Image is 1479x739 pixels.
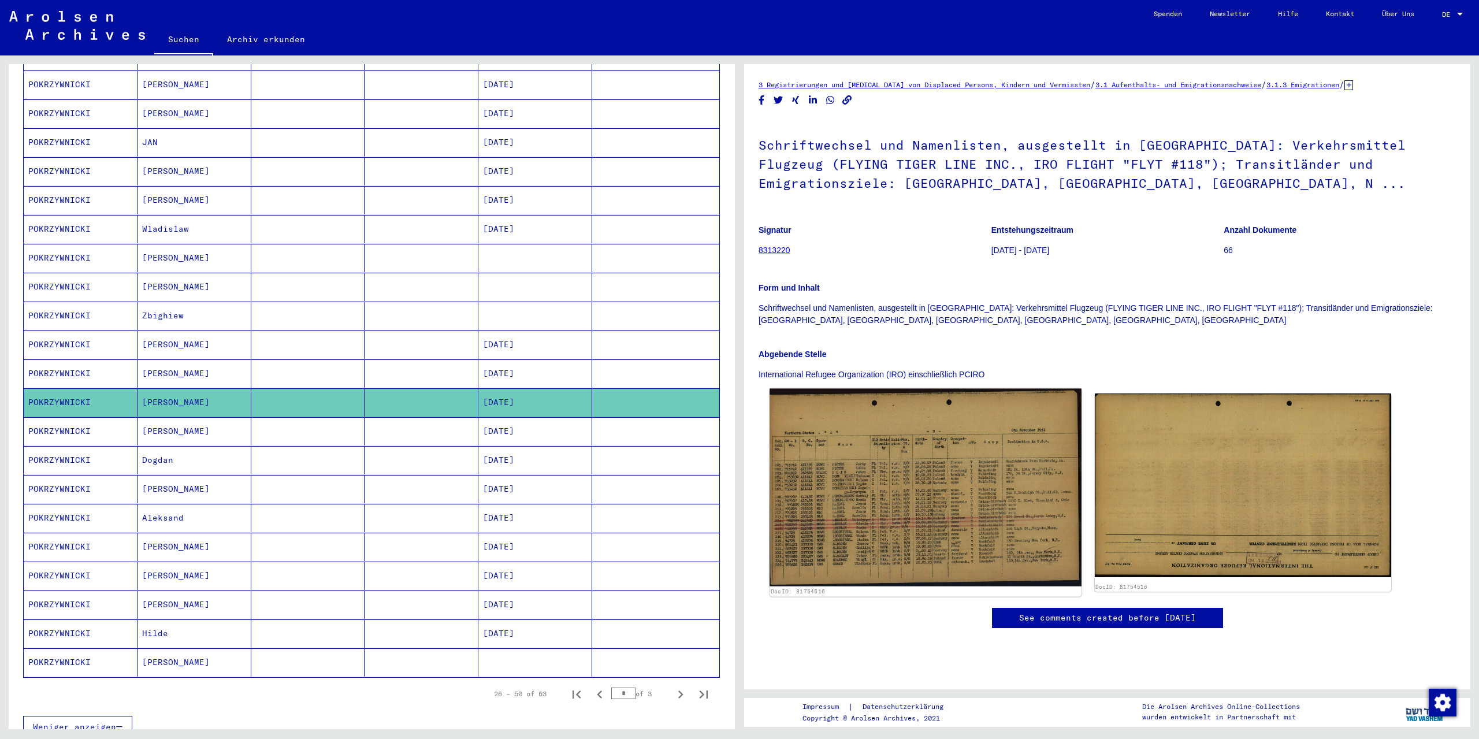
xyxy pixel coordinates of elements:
[138,128,251,157] mat-cell: JAN
[1095,584,1147,590] a: DocID: 81754516
[138,591,251,619] mat-cell: [PERSON_NAME]
[756,93,768,107] button: Share on Facebook
[138,648,251,677] mat-cell: [PERSON_NAME]
[138,186,251,214] mat-cell: [PERSON_NAME]
[24,99,138,128] mat-cell: POKRZYWNICKI
[1442,10,1455,18] span: DE
[1261,79,1266,90] span: /
[1142,701,1300,712] p: Die Arolsen Archives Online-Collections
[1339,79,1344,90] span: /
[478,99,592,128] mat-cell: [DATE]
[478,128,592,157] mat-cell: [DATE]
[24,446,138,474] mat-cell: POKRZYWNICKI
[1224,244,1456,257] p: 66
[759,80,1090,89] a: 3 Registrierungen und [MEDICAL_DATA] von Displaced Persons, Kindern und Vermissten
[24,273,138,301] mat-cell: POKRZYWNICKI
[824,93,837,107] button: Share on WhatsApp
[802,713,957,723] p: Copyright © Arolsen Archives, 2021
[588,682,611,705] button: Previous page
[478,504,592,532] mat-cell: [DATE]
[1095,393,1392,577] img: 002.jpg
[24,359,138,388] mat-cell: POKRZYWNICKI
[138,302,251,330] mat-cell: Zbighiew
[24,619,138,648] mat-cell: POKRZYWNICKI
[1429,689,1456,716] img: Zustimmung ändern
[24,302,138,330] mat-cell: POKRZYWNICKI
[24,533,138,561] mat-cell: POKRZYWNICKI
[565,682,588,705] button: First page
[478,70,592,99] mat-cell: [DATE]
[759,369,1456,381] p: International Refugee Organization (IRO) einschließlich PCIRO
[138,70,251,99] mat-cell: [PERSON_NAME]
[138,99,251,128] mat-cell: [PERSON_NAME]
[24,128,138,157] mat-cell: POKRZYWNICKI
[24,562,138,590] mat-cell: POKRZYWNICKI
[853,701,957,713] a: Datenschutzerklärung
[478,359,592,388] mat-cell: [DATE]
[1403,697,1447,726] img: yv_logo.png
[692,682,715,705] button: Last page
[24,215,138,243] mat-cell: POKRZYWNICKI
[138,446,251,474] mat-cell: Dogdan
[478,215,592,243] mat-cell: [DATE]
[478,475,592,503] mat-cell: [DATE]
[1019,612,1196,624] a: See comments created before [DATE]
[807,93,819,107] button: Share on LinkedIn
[23,716,132,738] button: Weniger anzeigen
[24,388,138,417] mat-cell: POKRZYWNICKI
[24,186,138,214] mat-cell: POKRZYWNICKI
[138,244,251,272] mat-cell: [PERSON_NAME]
[24,504,138,532] mat-cell: POKRZYWNICKI
[138,562,251,590] mat-cell: [PERSON_NAME]
[138,330,251,359] mat-cell: [PERSON_NAME]
[478,186,592,214] mat-cell: [DATE]
[138,475,251,503] mat-cell: [PERSON_NAME]
[841,93,853,107] button: Copy link
[802,701,957,713] div: |
[478,533,592,561] mat-cell: [DATE]
[991,244,1224,257] p: [DATE] - [DATE]
[759,350,826,359] b: Abgebende Stelle
[1090,79,1095,90] span: /
[669,682,692,705] button: Next page
[138,619,251,648] mat-cell: Hilde
[478,446,592,474] mat-cell: [DATE]
[138,533,251,561] mat-cell: [PERSON_NAME]
[24,70,138,99] mat-cell: POKRZYWNICKI
[759,118,1456,207] h1: Schriftwechsel und Namenlisten, ausgestellt in [GEOGRAPHIC_DATA]: Verkehrsmittel Flugzeug (FLYING...
[138,157,251,185] mat-cell: [PERSON_NAME]
[138,359,251,388] mat-cell: [PERSON_NAME]
[478,417,592,445] mat-cell: [DATE]
[494,689,547,699] div: 26 – 50 of 63
[478,388,592,417] mat-cell: [DATE]
[138,388,251,417] mat-cell: [PERSON_NAME]
[478,591,592,619] mat-cell: [DATE]
[24,157,138,185] mat-cell: POKRZYWNICKI
[138,273,251,301] mat-cell: [PERSON_NAME]
[1224,225,1296,235] b: Anzahl Dokumente
[759,283,820,292] b: Form und Inhalt
[478,330,592,359] mat-cell: [DATE]
[478,619,592,648] mat-cell: [DATE]
[759,225,791,235] b: Signatur
[759,302,1456,326] p: Schriftwechsel und Namenlisten, ausgestellt in [GEOGRAPHIC_DATA]: Verkehrsmittel Flugzeug (FLYING...
[478,157,592,185] mat-cell: [DATE]
[24,244,138,272] mat-cell: POKRZYWNICKI
[759,246,790,255] a: 8313220
[138,215,251,243] mat-cell: Wladislaw
[24,475,138,503] mat-cell: POKRZYWNICKI
[138,504,251,532] mat-cell: Aleksand
[24,591,138,619] mat-cell: POKRZYWNICKI
[138,417,251,445] mat-cell: [PERSON_NAME]
[1142,712,1300,722] p: wurden entwickelt in Partnerschaft mit
[802,701,848,713] a: Impressum
[24,330,138,359] mat-cell: POKRZYWNICKI
[991,225,1073,235] b: Entstehungszeitraum
[611,688,669,699] div: of 3
[154,25,213,55] a: Suchen
[790,93,802,107] button: Share on Xing
[1095,80,1261,89] a: 3.1 Aufenthalts- und Emigrationsnachweise
[770,389,1081,587] img: 001.jpg
[478,562,592,590] mat-cell: [DATE]
[24,417,138,445] mat-cell: POKRZYWNICKI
